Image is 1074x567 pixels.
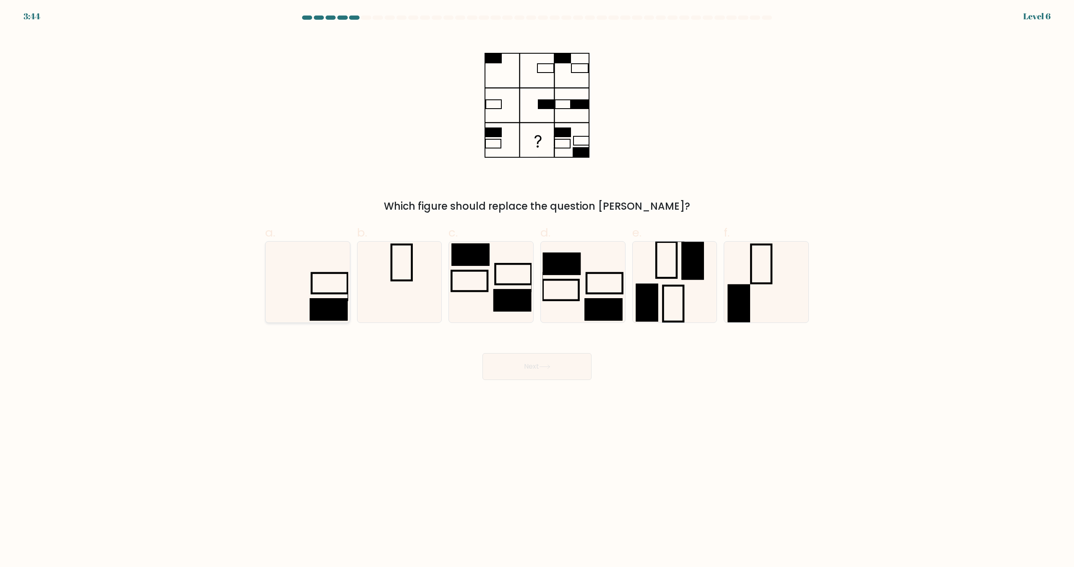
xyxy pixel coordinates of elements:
[448,224,458,241] span: c.
[632,224,641,241] span: e.
[482,353,592,380] button: Next
[1023,10,1051,23] div: Level 6
[540,224,550,241] span: d.
[270,199,804,214] div: Which figure should replace the question [PERSON_NAME]?
[265,224,275,241] span: a.
[23,10,40,23] div: 3:44
[724,224,730,241] span: f.
[357,224,367,241] span: b.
